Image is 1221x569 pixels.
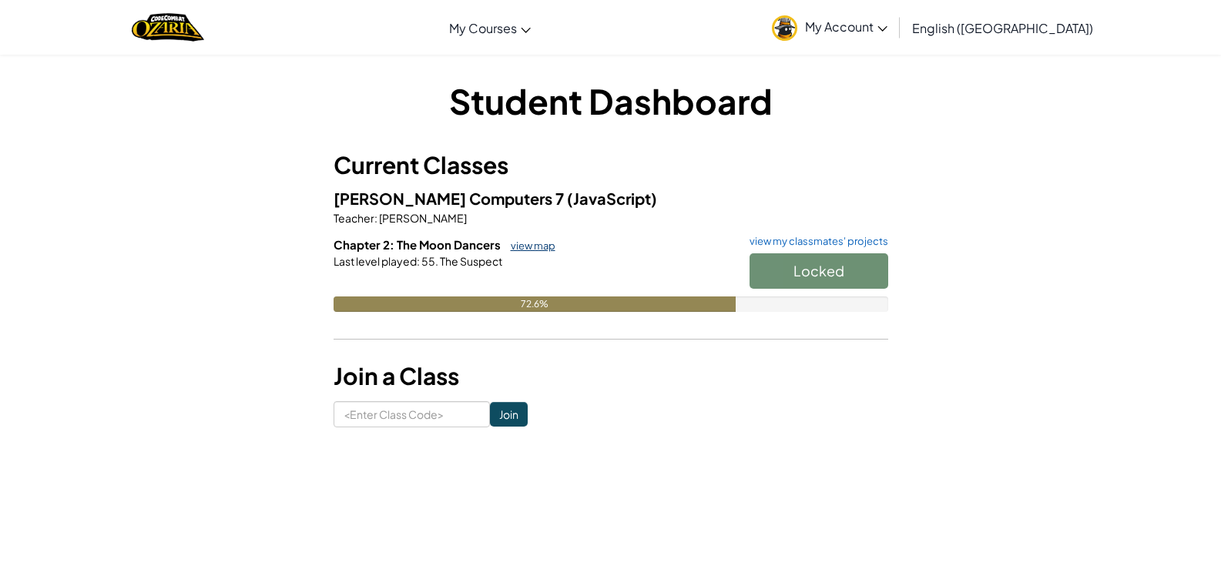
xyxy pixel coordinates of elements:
span: : [374,211,377,225]
img: Home [132,12,203,43]
a: view map [503,239,555,252]
span: : [417,254,420,268]
h3: Join a Class [334,359,888,393]
a: view my classmates' projects [742,236,888,246]
input: Join [490,402,528,427]
span: My Account [805,18,887,35]
span: The Suspect [438,254,502,268]
span: Chapter 2: The Moon Dancers [334,237,503,252]
span: 55. [420,254,438,268]
img: avatar [772,15,797,41]
span: (JavaScript) [567,189,657,208]
a: Ozaria by CodeCombat logo [132,12,203,43]
div: 72.6% [334,296,736,312]
span: English ([GEOGRAPHIC_DATA]) [912,20,1093,36]
a: English ([GEOGRAPHIC_DATA]) [904,7,1101,49]
span: Last level played [334,254,417,268]
span: My Courses [449,20,517,36]
span: [PERSON_NAME] [377,211,467,225]
h3: Current Classes [334,148,888,182]
span: Teacher [334,211,374,225]
a: My Account [764,3,895,52]
input: <Enter Class Code> [334,401,490,427]
span: [PERSON_NAME] Computers 7 [334,189,567,208]
a: My Courses [441,7,538,49]
h1: Student Dashboard [334,77,888,125]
